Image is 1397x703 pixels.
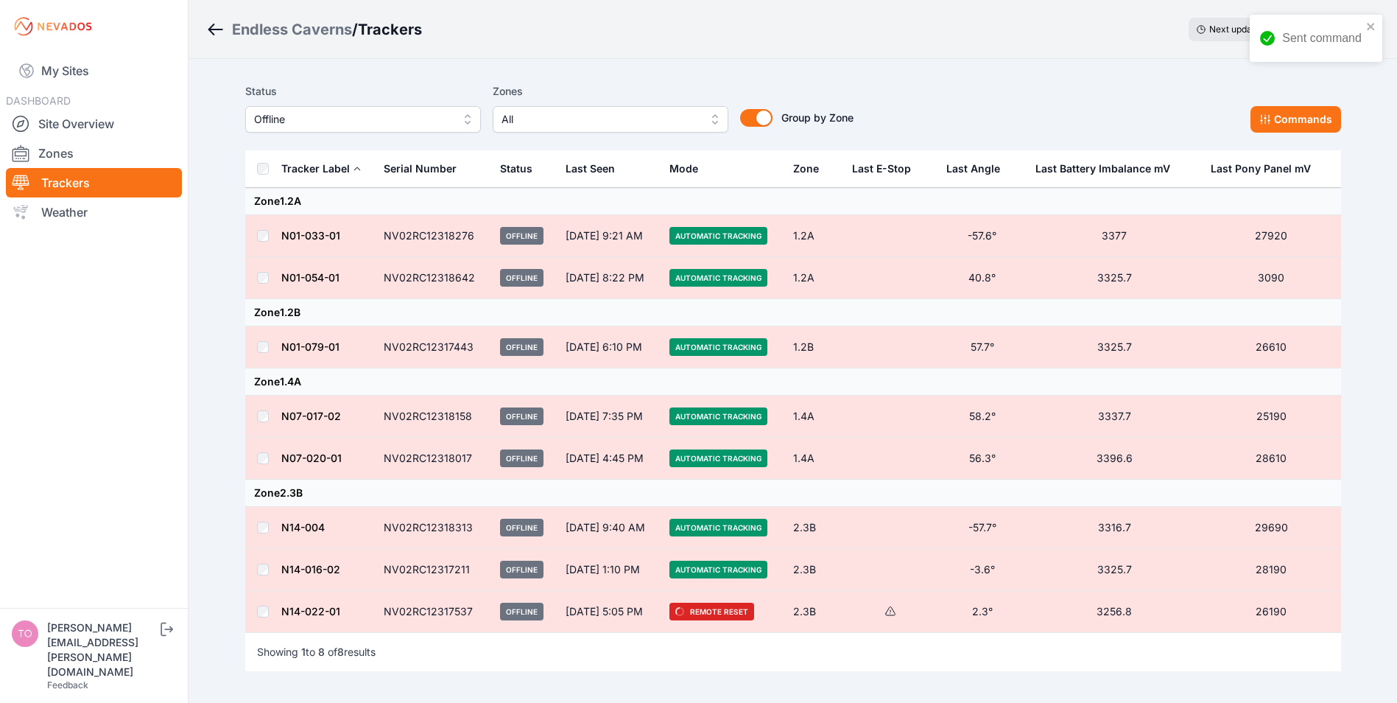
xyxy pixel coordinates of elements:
a: Weather [6,197,182,227]
button: All [493,106,728,133]
td: 57.7° [937,326,1027,368]
span: Group by Zone [781,111,854,124]
span: Next update in [1209,24,1270,35]
td: 1.2A [784,215,843,257]
img: tomasz.barcz@energix-group.com [12,620,38,647]
div: Last Angle [946,161,1000,176]
a: Zones [6,139,182,168]
div: Zone [793,161,819,176]
td: [DATE] 6:10 PM [557,326,661,368]
button: Zone [793,151,831,186]
span: Automatic Tracking [669,408,767,425]
span: Automatic Tracking [669,338,767,356]
button: Status [500,151,544,186]
td: 2.3B [784,507,843,549]
a: Trackers [6,168,182,197]
span: All [502,111,699,128]
td: 3337.7 [1027,396,1202,438]
div: Last E-Stop [852,161,911,176]
td: 1.4A [784,438,843,480]
div: Last Battery Imbalance mV [1035,161,1170,176]
button: Offline [245,106,481,133]
td: Zone 1.2A [245,188,1341,215]
td: 28190 [1202,549,1340,591]
span: Offline [254,111,451,128]
span: / [352,19,358,40]
td: 3256.8 [1027,591,1202,633]
button: Last Angle [946,151,1012,186]
td: [DATE] 7:35 PM [557,396,661,438]
td: [DATE] 9:21 AM [557,215,661,257]
td: NV02RC12317537 [375,591,491,633]
span: Offline [500,561,543,578]
td: 25190 [1202,396,1340,438]
td: NV02RC12318642 [375,257,491,299]
p: Showing to of results [257,645,376,660]
span: DASHBOARD [6,94,71,107]
td: -57.7° [937,507,1027,549]
td: Zone 2.3B [245,480,1341,507]
a: Endless Caverns [232,19,352,40]
td: 1.2B [784,326,843,368]
span: Offline [500,269,543,287]
span: 8 [337,646,344,658]
div: Status [500,161,532,176]
span: Offline [500,603,543,620]
td: 3325.7 [1027,326,1202,368]
a: N01-079-01 [281,340,339,353]
button: Tracker Label [281,151,362,186]
td: 26190 [1202,591,1340,633]
td: NV02RC12317211 [375,549,491,591]
h3: Trackers [358,19,422,40]
a: N14-022-01 [281,605,340,618]
a: N14-004 [281,521,325,534]
span: 8 [318,646,325,658]
td: 3325.7 [1027,257,1202,299]
td: 40.8° [937,257,1027,299]
button: close [1366,21,1376,32]
td: [DATE] 5:05 PM [557,591,661,633]
div: Sent command [1282,29,1362,47]
div: Serial Number [384,161,457,176]
td: 2.3B [784,591,843,633]
nav: Breadcrumb [206,10,422,49]
button: Commands [1250,106,1341,133]
span: Automatic Tracking [669,227,767,245]
td: NV02RC12318313 [375,507,491,549]
td: Zone 1.4A [245,368,1341,396]
span: Offline [500,338,543,356]
td: 3316.7 [1027,507,1202,549]
span: Automatic Tracking [669,269,767,287]
td: 3325.7 [1027,549,1202,591]
td: 2.3° [937,591,1027,633]
a: N07-017-02 [281,410,341,422]
a: My Sites [6,53,182,88]
td: 56.3° [937,438,1027,480]
td: [DATE] 1:10 PM [557,549,661,591]
img: Nevados [12,15,94,38]
span: Offline [500,408,543,425]
button: Last E-Stop [852,151,923,186]
label: Status [245,83,481,100]
div: Tracker Label [281,161,350,176]
span: Automatic Tracking [669,450,767,467]
td: -57.6° [937,215,1027,257]
a: N07-020-01 [281,452,342,464]
button: Last Pony Panel mV [1211,151,1323,186]
span: Offline [500,227,543,245]
span: Automatic Tracking [669,519,767,536]
a: N01-054-01 [281,271,339,284]
td: 27920 [1202,215,1340,257]
a: Site Overview [6,109,182,139]
td: NV02RC12317443 [375,326,491,368]
button: Mode [669,151,710,186]
td: 1.2A [784,257,843,299]
div: Last Seen [566,151,652,186]
div: Last Pony Panel mV [1211,161,1311,176]
span: Automatic Tracking [669,561,767,578]
td: 3377 [1027,215,1202,257]
td: 58.2° [937,396,1027,438]
td: [DATE] 8:22 PM [557,257,661,299]
td: [DATE] 4:45 PM [557,438,661,480]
